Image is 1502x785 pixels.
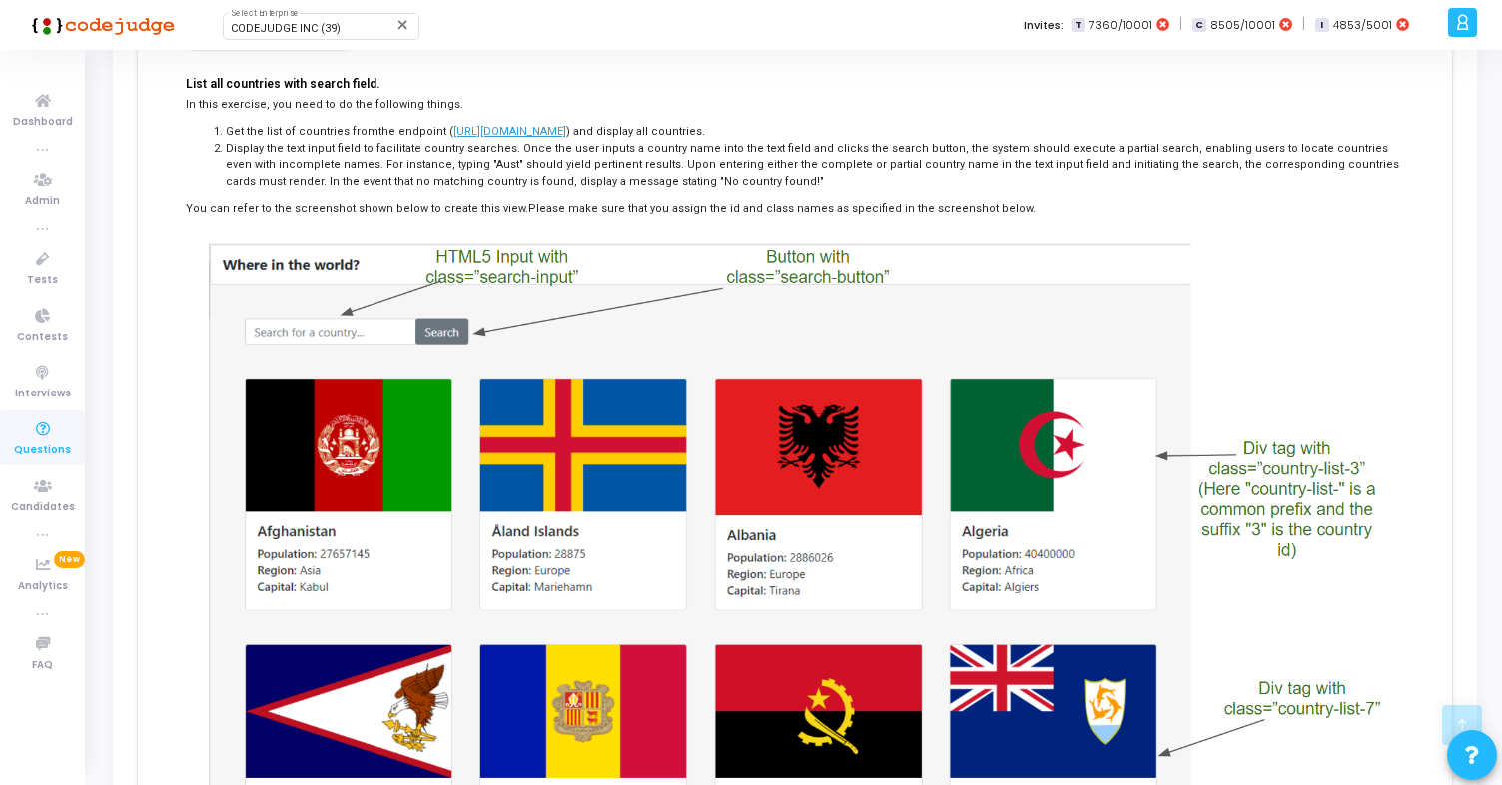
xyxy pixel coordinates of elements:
span: Get the list of countries from [226,125,378,138]
span: FAQ [32,657,53,674]
span: Contests [17,329,68,346]
span: Questions [14,442,71,459]
u: [URL][DOMAIN_NAME] [453,125,566,138]
span: | [1302,14,1305,35]
label: Invites: [1024,17,1064,34]
span: Please make sure that you assign the id and class names as specified in the screenshot below. [528,202,1036,215]
span: C [1192,18,1205,33]
span: Tests [27,272,58,289]
mat-icon: Clear [395,17,411,33]
span: Admin [25,193,60,210]
li: the endpoint ( ) and display all countries. [226,124,1404,141]
span: | [1179,14,1182,35]
li: Display the text input field to facilitate country searches. Once the user inputs a country name ... [226,141,1404,191]
span: You can refer to the screenshot shown below to create this view. [186,202,528,215]
span: Analytics [18,578,68,595]
h3: List all countries with search field. [186,77,1404,92]
span: Candidates [11,499,75,516]
img: logo [25,5,175,45]
span: T [1072,18,1085,33]
span: 8505/10001 [1210,17,1275,34]
span: 7360/10001 [1089,17,1152,34]
span: New [54,551,85,568]
span: Dashboard [13,114,73,131]
span: I [1315,18,1328,33]
span: In this exercise, you need to do the following things. [186,98,463,111]
span: CODEJUDGE INC (39) [231,22,341,35]
span: Interviews [15,386,71,402]
span: 4853/5001 [1333,17,1392,34]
